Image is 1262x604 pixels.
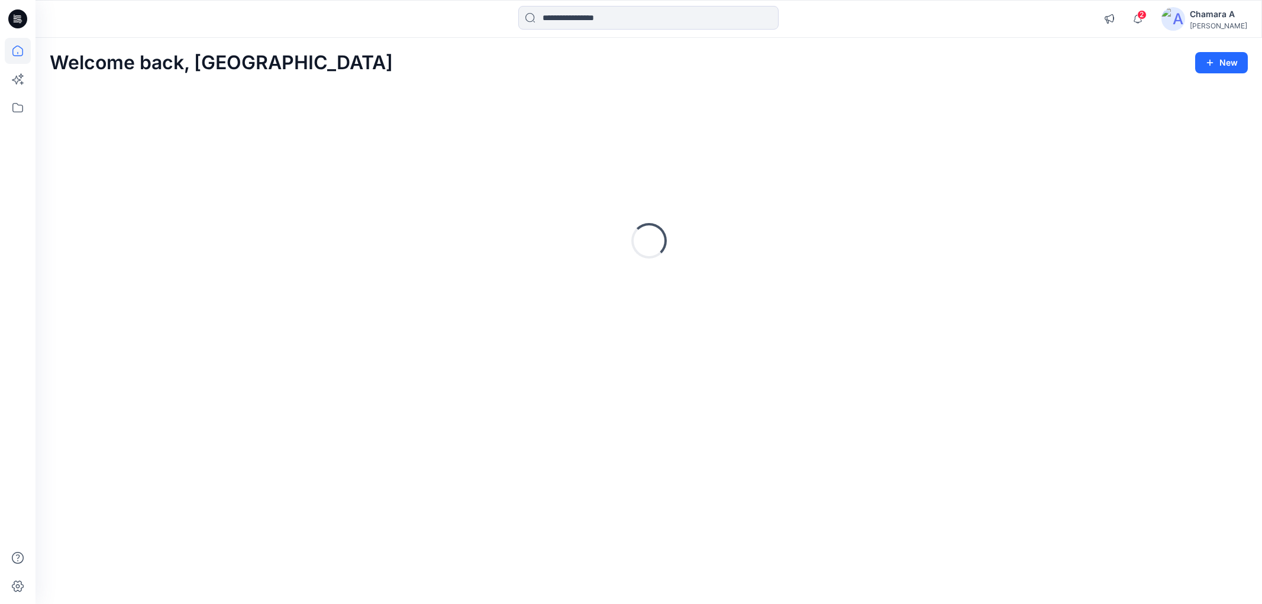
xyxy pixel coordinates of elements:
[50,52,393,74] h2: Welcome back, [GEOGRAPHIC_DATA]
[1190,7,1247,21] div: Chamara A
[1195,52,1248,73] button: New
[1161,7,1185,31] img: avatar
[1190,21,1247,30] div: [PERSON_NAME]
[1137,10,1147,20] span: 2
